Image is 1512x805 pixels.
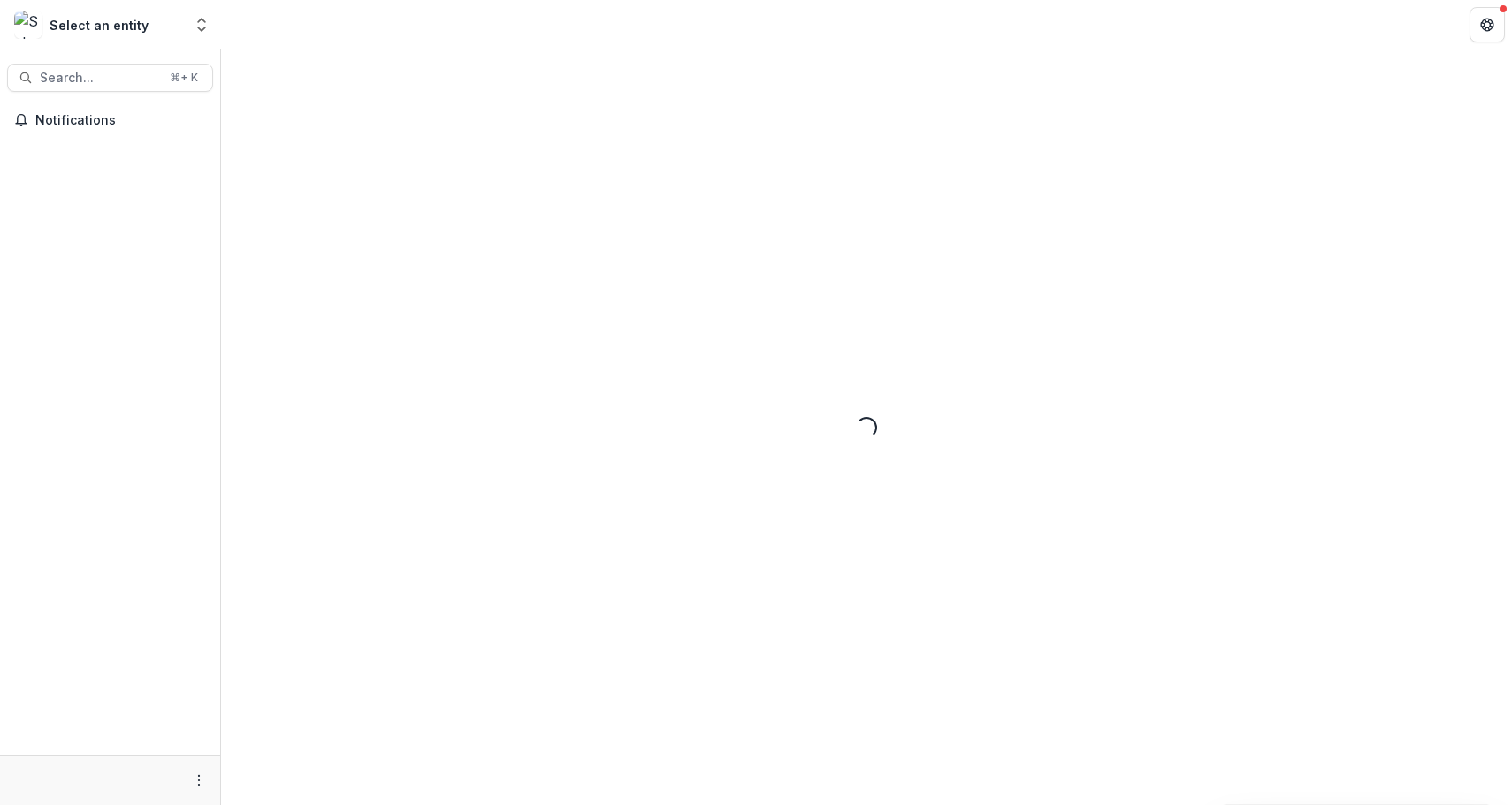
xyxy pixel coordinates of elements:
[188,770,210,791] button: More
[166,68,202,87] div: ⌘ + K
[189,7,214,42] button: Open entity switcher
[40,71,159,86] span: Search...
[1470,7,1505,42] button: Get Help
[7,64,213,92] button: Search...
[50,16,149,34] div: Select an entity
[35,113,206,128] span: Notifications
[7,106,213,134] button: Notifications
[14,11,42,39] img: Select an entity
